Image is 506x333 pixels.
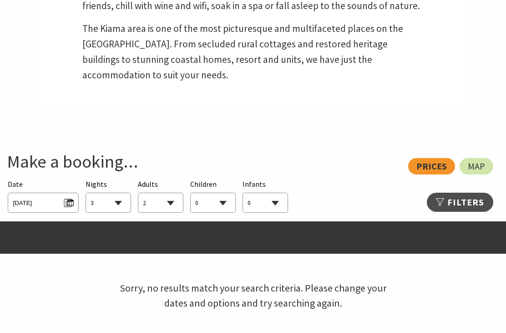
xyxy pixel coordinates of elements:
[243,179,266,189] span: Infants
[82,21,424,83] p: The Kiama area is one of the most picturesque and multifaceted places on the [GEOGRAPHIC_DATA]. F...
[86,179,107,190] span: Nights
[8,179,23,189] span: Date
[468,163,485,170] span: Map
[86,179,131,213] div: Choose a number of nights
[8,179,78,213] div: Please choose your desired arrival date
[460,158,493,174] a: Map
[138,179,158,189] span: Adults
[190,179,217,189] span: Children
[13,195,73,208] span: [DATE]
